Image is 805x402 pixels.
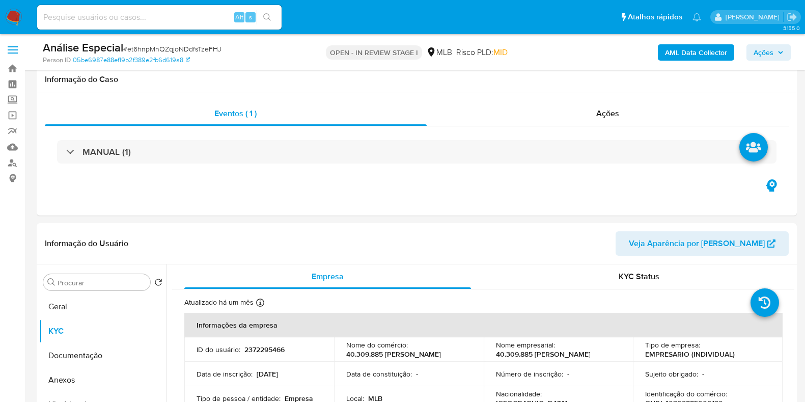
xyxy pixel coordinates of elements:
[244,345,285,354] p: 2372295466
[645,350,735,359] p: EMPRESARIO (INDIVIDUAL)
[326,45,422,60] p: OPEN - IN REVIEW STAGE I
[496,389,542,398] p: Nacionalidade :
[496,340,555,350] p: Nome empresarial :
[235,12,243,22] span: Alt
[184,313,783,337] th: Informações da empresa
[426,47,452,58] div: MLB
[645,389,727,398] p: Identificação do comércio :
[346,369,412,379] p: Data de constituição :
[493,46,508,58] span: MID
[645,369,698,379] p: Sujeito obrigado :
[567,369,569,379] p: -
[754,44,773,61] span: Ações
[692,13,701,21] a: Notificações
[746,44,791,61] button: Ações
[47,278,55,286] button: Procurar
[123,44,221,54] span: # et6hnpMnQZqjoNDdfsTzeFHJ
[45,238,128,249] h1: Informação do Usuário
[702,369,704,379] p: -
[257,369,278,379] p: [DATE]
[37,11,282,24] input: Pesquise usuários ou casos...
[214,108,257,119] span: Eventos ( 1 )
[249,12,252,22] span: s
[645,340,700,350] p: Tipo de empresa :
[628,12,682,22] span: Atalhos rápidos
[726,12,783,22] p: jhonata.costa@mercadolivre.com
[43,56,71,65] b: Person ID
[39,319,166,343] button: KYC
[629,231,765,256] span: Veja Aparência por [PERSON_NAME]
[39,368,166,392] button: Anexos
[197,345,240,354] p: ID do usuário :
[665,44,727,61] b: AML Data Collector
[257,10,277,24] button: search-icon
[197,369,253,379] p: Data de inscrição :
[787,12,797,22] a: Sair
[82,146,131,157] h3: MANUAL (1)
[57,140,776,164] div: MANUAL (1)
[39,343,166,368] button: Documentação
[184,298,254,307] p: Atualizado há um mês
[312,271,344,282] span: Empresa
[496,369,563,379] p: Número de inscrição :
[73,56,190,65] a: 05be6987e88ef19b2f389e2fb6d619a8
[596,108,619,119] span: Ações
[456,47,508,58] span: Risco PLD:
[496,350,591,359] p: 40.309.885 [PERSON_NAME]
[346,350,441,359] p: 40.309.885 [PERSON_NAME]
[346,340,408,350] p: Nome do comércio :
[39,294,166,319] button: Geral
[58,278,146,287] input: Procurar
[416,369,418,379] p: -
[154,278,162,289] button: Retornar ao pedido padrão
[658,44,734,61] button: AML Data Collector
[43,39,123,56] b: Análise Especial
[619,271,659,282] span: KYC Status
[45,74,789,85] h1: Informação do Caso
[616,231,789,256] button: Veja Aparência por [PERSON_NAME]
